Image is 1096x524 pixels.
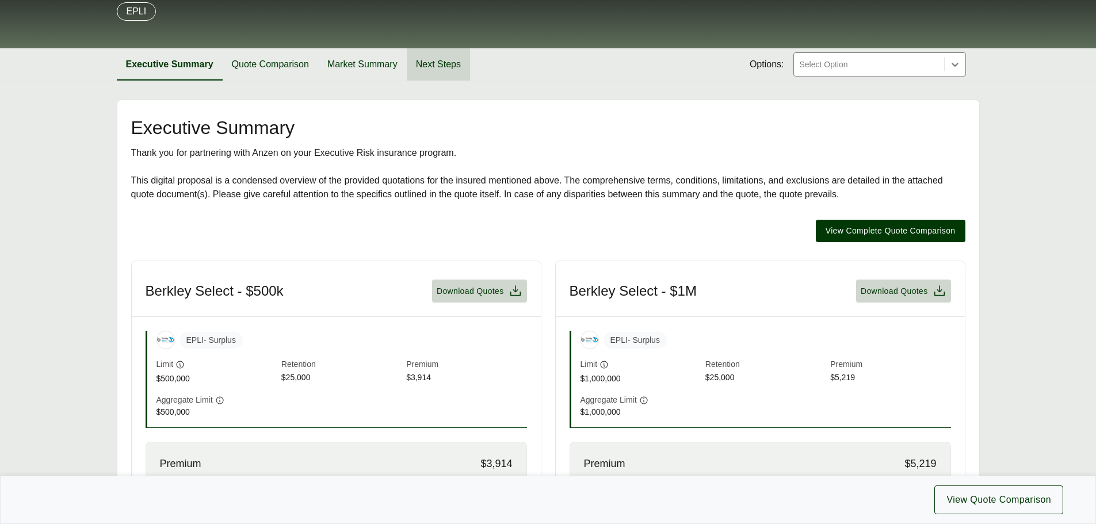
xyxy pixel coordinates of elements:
p: EPLI [127,5,147,18]
span: $3,914 [406,372,526,385]
span: View Complete Quote Comparison [826,225,956,237]
button: View Quote Comparison [934,485,1063,514]
span: $1,000,000 [581,373,701,385]
button: Market Summary [318,48,407,81]
span: Download Quotes [861,285,928,297]
span: Aggregate Limit [581,394,637,406]
span: Retention [281,358,402,372]
button: Download Quotes [432,280,527,303]
span: $500,000 [156,373,277,385]
button: Download Quotes [856,280,951,303]
span: Limit [156,358,174,370]
img: Berkley Select [157,331,174,349]
span: Limit [581,358,598,370]
span: Premium [406,358,526,372]
img: Berkley Select [581,331,598,349]
button: Executive Summary [117,48,223,81]
span: EPLI - Surplus [604,332,667,349]
span: $1,000,000 [581,406,701,418]
span: Retention [705,358,826,372]
button: Quote Comparison [223,48,318,81]
span: Download Quotes [437,285,504,297]
div: Thank you for partnering with Anzen on your Executive Risk insurance program. This digital propos... [131,146,965,201]
h3: Berkley Select - $500k [146,282,284,300]
span: Premium [830,358,950,372]
span: $25,000 [705,372,826,385]
span: Options: [750,58,784,71]
button: Next Steps [407,48,470,81]
span: EPLI - Surplus [180,332,243,349]
span: Aggregate Limit [156,394,213,406]
span: View Quote Comparison [946,493,1051,507]
span: $3,914 [480,456,512,472]
span: $5,219 [830,372,950,385]
span: Premium [584,456,625,472]
span: $25,000 [281,372,402,385]
span: Premium [160,456,201,472]
span: $5,219 [904,456,936,472]
h2: Executive Summary [131,118,965,137]
button: View Complete Quote Comparison [816,220,965,242]
span: $500,000 [156,406,277,418]
h3: Berkley Select - $1M [570,282,697,300]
